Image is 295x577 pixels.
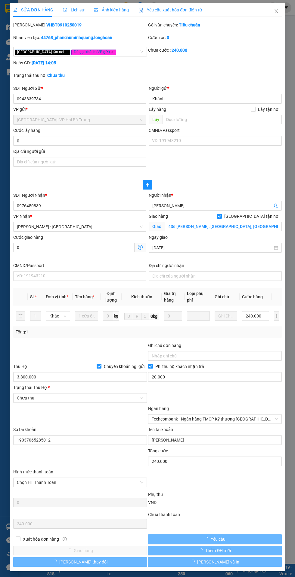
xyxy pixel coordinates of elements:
[133,313,141,320] input: R
[13,8,53,12] span: SỬA ĐƠN HÀNG
[16,311,25,321] button: delete
[143,182,152,187] span: plus
[75,294,95,299] span: Tên hàng
[20,536,61,542] span: Xuất hóa đơn hàng
[13,469,53,474] label: Hình thức thanh toán
[242,294,263,299] span: Cước hàng
[63,8,67,12] span: clock-circle
[149,115,163,124] span: Lấy
[75,311,98,321] input: VD: Bàn, Ghế
[273,203,278,208] span: user-add
[147,491,282,498] div: Phụ thu
[149,262,282,269] div: Địa chỉ người nhận
[185,288,212,306] th: Loại phụ phí
[148,435,282,445] input: Tên tài khoản
[274,311,279,321] button: plus
[148,427,173,432] label: Tên tài khoản
[46,23,82,27] b: VHBT0910250019
[274,9,279,14] span: close
[13,148,146,155] div: Địa chỉ người gửi
[131,294,152,299] span: Kích thước
[13,243,135,252] input: Cước giao hàng
[13,364,27,369] span: Thu Hộ
[149,313,159,320] span: 0kg
[17,115,143,124] span: Hà Nội: VP Hai Bà Trưng
[13,128,40,133] label: Cước lấy hàng
[13,435,147,445] input: Số tài khoản
[256,106,282,113] span: Lấy tận nơi
[199,548,205,552] span: loading
[165,222,282,231] input: Giao tận nơi
[13,8,17,12] span: edit
[13,546,147,555] button: Giao hàng
[17,222,143,231] span: Hồ Chí Minh : Kho Quận 12
[32,60,56,65] b: [DATE] 14:05
[15,50,70,55] span: [GEOGRAPHIC_DATA] tận nơi
[164,311,182,321] input: 0
[149,235,168,240] label: Ngày giao
[148,448,168,453] span: Tổng cước
[143,180,152,190] button: plus
[105,291,117,302] span: Định lượng
[63,537,67,541] span: info-circle
[148,557,282,567] button: [PERSON_NAME] và In
[148,351,282,361] input: Ghi chú đơn hàng
[30,294,35,299] span: SL
[49,311,67,320] span: Khác
[148,406,169,411] label: Ngân hàng
[13,85,146,92] div: SĐT Người Gửi
[138,245,143,250] span: dollar-circle
[17,393,143,402] span: Chưa thu
[13,384,147,391] div: Trạng thái Thu Hộ
[65,50,68,53] span: close
[148,47,282,53] div: Chưa cước :
[148,546,282,555] button: Thêm ĐH mới
[164,291,176,302] span: Giá trị hàng
[13,157,146,167] input: Địa chỉ của người gửi
[46,294,68,299] span: Đơn vị tính
[167,35,169,40] b: 0
[222,213,282,220] span: [GEOGRAPHIC_DATA] tận nơi
[268,3,285,20] button: Close
[13,59,147,66] div: Ngày GD:
[148,500,157,505] span: VND
[59,559,107,565] span: [PERSON_NAME] thay đổi
[13,214,30,219] span: VP Nhận
[13,192,146,199] div: SĐT Người Nhận
[205,547,231,554] span: Thêm ĐH mới
[163,115,282,124] input: Dọc đường
[13,235,43,240] label: Cước giao hàng
[212,288,240,306] th: Ghi chú
[148,34,282,41] div: Cước rồi :
[141,313,149,320] input: C
[149,222,165,231] span: Giao
[111,50,114,53] span: close
[13,22,147,28] div: [PERSON_NAME]:
[13,557,147,567] button: [PERSON_NAME] thay đổi
[215,311,237,321] input: Ghi Chú
[17,478,143,487] span: Chọn HT Thanh Toán
[149,107,166,112] span: Lấy hàng
[172,48,187,53] b: 240.000
[13,72,147,79] div: Trạng thái thu hộ:
[179,23,200,27] b: Tiêu chuẩn
[138,8,143,13] img: icon
[149,271,282,281] input: Địa chỉ của người nhận
[124,313,133,320] input: D
[149,85,282,92] div: Người gửi
[152,244,273,251] input: Ngày giao
[147,511,282,518] div: Chưa thanh toán
[13,106,146,113] div: VP gửi
[47,73,65,78] b: Chưa thu
[113,311,119,321] span: kg
[148,22,282,28] div: Gói vận chuyển:
[53,560,59,564] span: loading
[16,329,147,335] div: Tổng: 1
[13,34,147,41] div: Nhân viên tạo:
[94,8,98,12] span: picture
[204,537,211,541] span: loading
[138,8,202,12] span: Yêu cầu xuất hóa đơn điện tử
[63,8,84,12] span: Lịch sử
[149,192,282,199] div: Người nhận
[13,262,146,269] div: CMND/Passport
